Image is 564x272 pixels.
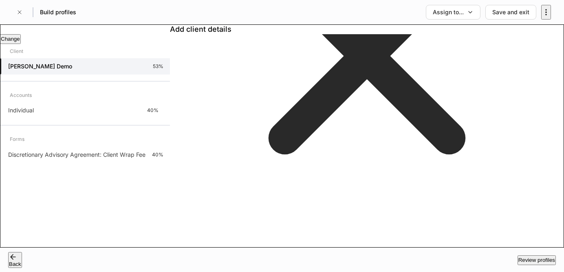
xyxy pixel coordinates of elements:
h5: Build profiles [40,8,76,16]
p: Individual [8,106,34,114]
div: Client [10,44,23,58]
p: 40% [152,151,163,158]
h5: [PERSON_NAME] Demo [8,62,72,70]
div: Assign to... [433,8,464,16]
div: Back [9,261,21,267]
p: Discretionary Advisory Agreement: Client Wrap Fee [8,151,145,159]
div: Save and exit [492,8,529,16]
div: Review profiles [518,256,555,264]
button: Assign to... [426,5,480,20]
button: Review profiles [518,255,556,265]
div: Forms [10,132,24,146]
button: Back [8,252,22,268]
h4: Add client details [170,24,231,34]
p: 40% [147,107,159,114]
p: 53% [153,63,163,70]
div: Accounts [10,88,32,102]
button: Save and exit [485,5,536,20]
